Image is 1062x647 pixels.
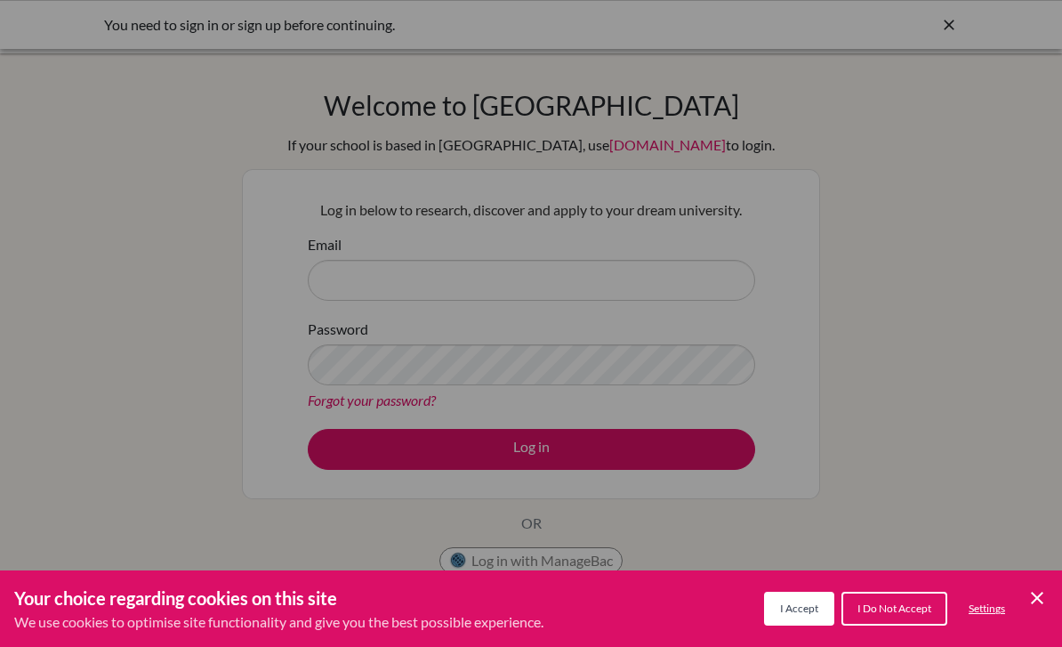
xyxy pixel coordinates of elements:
h3: Your choice regarding cookies on this site [14,585,543,611]
button: Save and close [1026,587,1048,609]
span: I Accept [780,602,818,615]
button: I Do Not Accept [841,592,947,626]
button: I Accept [764,592,834,626]
span: Settings [969,602,1005,615]
button: Settings [954,594,1019,624]
p: We use cookies to optimise site functionality and give you the best possible experience. [14,611,543,633]
span: I Do Not Accept [857,602,931,615]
